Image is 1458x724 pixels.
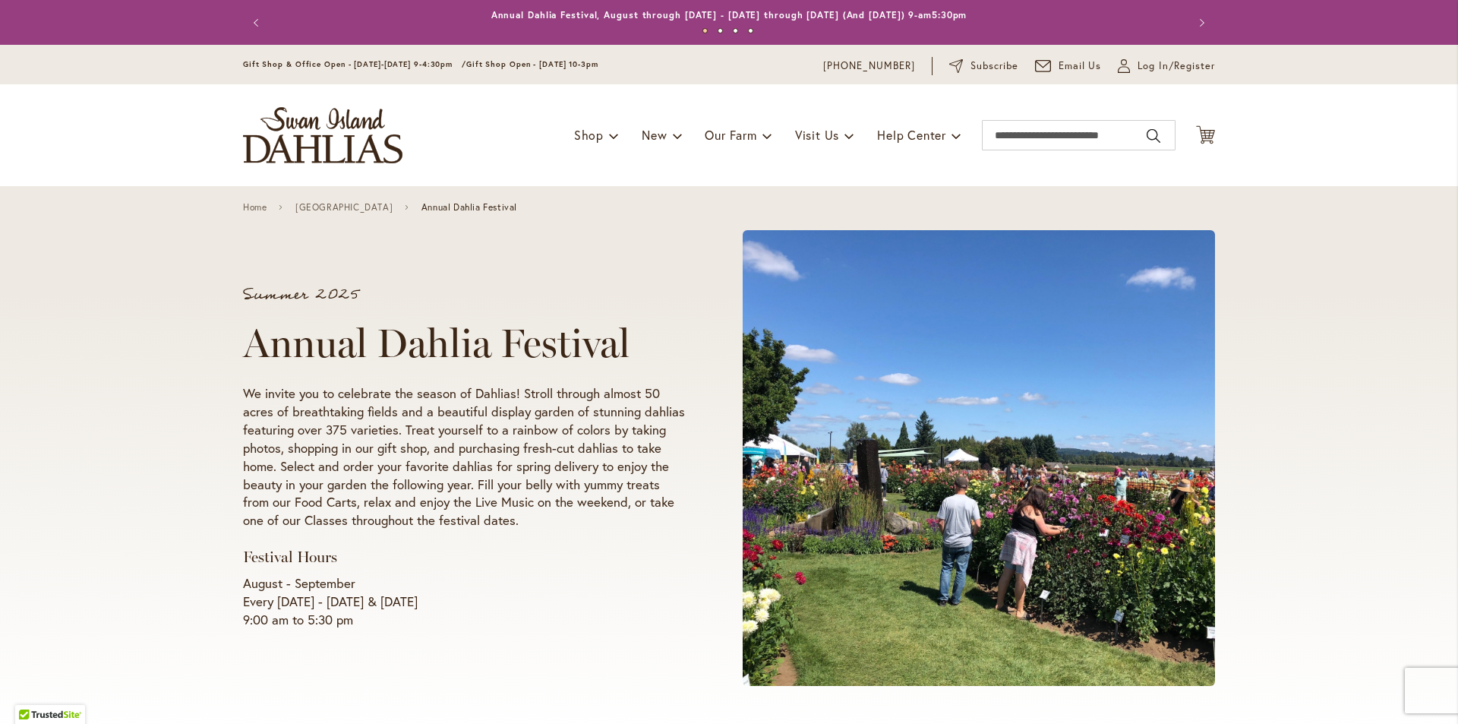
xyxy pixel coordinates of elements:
[970,58,1018,74] span: Subscribe
[421,202,517,213] span: Annual Dahlia Festival
[243,8,273,38] button: Previous
[1138,58,1215,74] span: Log In/Register
[718,28,723,33] button: 2 of 4
[243,287,685,302] p: Summer 2025
[243,548,685,567] h3: Festival Hours
[705,127,756,143] span: Our Farm
[733,28,738,33] button: 3 of 4
[1059,58,1102,74] span: Email Us
[877,127,946,143] span: Help Center
[1185,8,1215,38] button: Next
[243,202,267,213] a: Home
[823,58,915,74] a: [PHONE_NUMBER]
[702,28,708,33] button: 1 of 4
[243,384,685,530] p: We invite you to celebrate the season of Dahlias! Stroll through almost 50 acres of breathtaking ...
[243,321,685,366] h1: Annual Dahlia Festival
[295,202,393,213] a: [GEOGRAPHIC_DATA]
[748,28,753,33] button: 4 of 4
[243,574,685,629] p: August - September Every [DATE] - [DATE] & [DATE] 9:00 am to 5:30 pm
[1035,58,1102,74] a: Email Us
[1118,58,1215,74] a: Log In/Register
[491,9,967,21] a: Annual Dahlia Festival, August through [DATE] - [DATE] through [DATE] (And [DATE]) 9-am5:30pm
[574,127,604,143] span: Shop
[466,59,598,69] span: Gift Shop Open - [DATE] 10-3pm
[949,58,1018,74] a: Subscribe
[243,107,402,163] a: store logo
[795,127,839,143] span: Visit Us
[642,127,667,143] span: New
[243,59,466,69] span: Gift Shop & Office Open - [DATE]-[DATE] 9-4:30pm /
